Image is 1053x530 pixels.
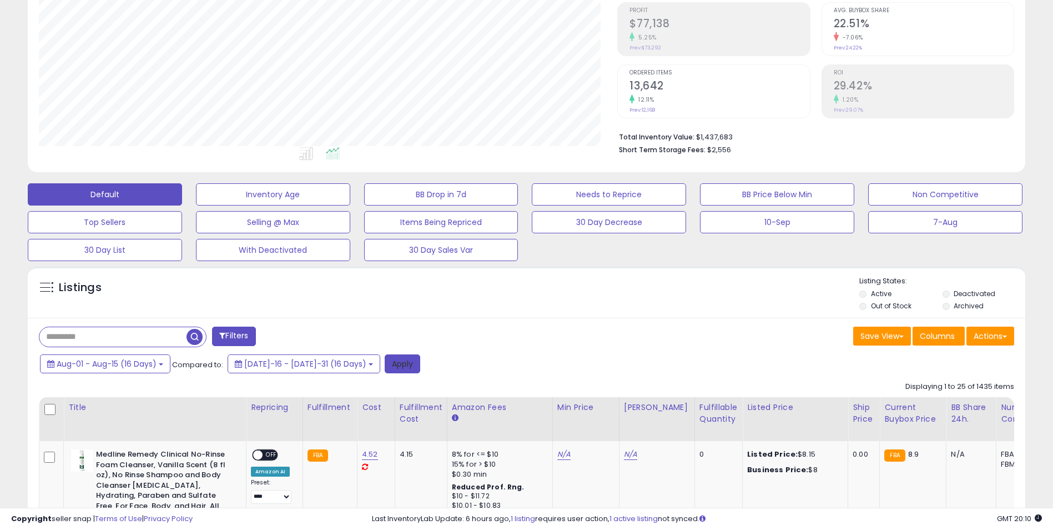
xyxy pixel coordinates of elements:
[40,354,170,373] button: Aug-01 - Aug-15 (16 Days)
[308,402,352,413] div: Fulfillment
[966,327,1014,346] button: Actions
[868,211,1022,233] button: 7-Aug
[700,211,854,233] button: 10-Sep
[908,449,919,459] span: 8.9
[707,144,731,155] span: $2,556
[834,107,863,113] small: Prev: 29.07%
[452,482,525,492] b: Reduced Prof. Rng.
[228,354,380,373] button: [DATE]-16 - [DATE]-31 (16 Days)
[11,513,52,524] strong: Copyright
[244,358,366,369] span: [DATE]-16 - [DATE]-31 (16 Days)
[839,33,863,42] small: -7.06%
[629,70,809,76] span: Ordered Items
[747,449,798,459] b: Listed Price:
[868,183,1022,206] button: Non Competitive
[532,183,686,206] button: Needs to Reprice
[951,402,991,425] div: BB Share 24h.
[95,513,142,524] a: Terms of Use
[634,33,657,42] small: 5.25%
[1001,459,1037,469] div: FBM: n/a
[263,451,280,460] span: OFF
[629,44,661,51] small: Prev: $73,292
[884,402,941,425] div: Current Buybox Price
[619,145,706,154] b: Short Term Storage Fees:
[954,301,984,311] label: Archived
[834,70,1014,76] span: ROI
[1001,402,1041,425] div: Num of Comp.
[251,467,290,477] div: Amazon AI
[172,359,223,370] span: Compared to:
[28,239,182,261] button: 30 Day List
[251,402,298,413] div: Repricing
[747,464,808,475] b: Business Price:
[700,183,854,206] button: BB Price Below Min
[905,382,1014,392] div: Displaying 1 to 25 of 1435 items
[57,358,157,369] span: Aug-01 - Aug-15 (16 Days)
[251,479,294,504] div: Preset:
[364,183,518,206] button: BB Drop in 7d
[1001,449,1037,459] div: FBA: n/a
[364,211,518,233] button: Items Being Repriced
[364,239,518,261] button: 30 Day Sales Var
[385,354,420,373] button: Apply
[452,492,544,501] div: $10 - $11.72
[624,449,637,460] a: N/A
[557,402,614,413] div: Min Price
[212,327,255,346] button: Filters
[629,8,809,14] span: Profit
[619,132,694,142] b: Total Inventory Value:
[372,514,1042,524] div: Last InventoryLab Update: 6 hours ago, requires user action, not synced.
[362,402,390,413] div: Cost
[196,239,350,261] button: With Deactivated
[196,211,350,233] button: Selling @ Max
[871,289,891,298] label: Active
[557,449,571,460] a: N/A
[884,449,905,462] small: FBA
[196,183,350,206] button: Inventory Age
[834,8,1014,14] span: Avg. Buybox Share
[362,449,378,460] a: 4.52
[997,513,1042,524] span: 2025-08-15 20:10 GMT
[452,402,548,413] div: Amazon Fees
[452,459,544,469] div: 15% for > $10
[634,96,654,104] small: 12.11%
[400,449,439,459] div: 4.15
[629,79,809,94] h2: 13,642
[68,402,241,413] div: Title
[11,514,193,524] div: seller snap | |
[834,44,862,51] small: Prev: 24.22%
[28,211,182,233] button: Top Sellers
[834,79,1014,94] h2: 29.42%
[609,513,658,524] a: 1 active listing
[834,17,1014,32] h2: 22.51%
[747,465,839,475] div: $8
[629,107,655,113] small: Prev: 12,168
[452,449,544,459] div: 8% for <= $10
[59,280,102,296] h5: Listings
[853,327,911,346] button: Save View
[624,402,690,413] div: [PERSON_NAME]
[853,402,875,425] div: Ship Price
[747,449,839,459] div: $8.15
[699,402,738,425] div: Fulfillable Quantity
[144,513,193,524] a: Privacy Policy
[452,413,459,423] small: Amazon Fees.
[747,402,843,413] div: Listed Price
[699,449,734,459] div: 0
[619,129,1006,143] li: $1,437,683
[920,331,955,342] span: Columns
[511,513,535,524] a: 1 listing
[308,449,328,462] small: FBA
[96,449,231,524] b: Medline Remedy Clinical No-Rinse Foam Cleanser, Vanilla Scent (8 fl oz), No Rinse Shampoo and Bod...
[400,402,442,425] div: Fulfillment Cost
[853,449,871,459] div: 0.00
[951,449,987,459] div: N/A
[913,327,965,346] button: Columns
[839,96,859,104] small: 1.20%
[629,17,809,32] h2: $77,138
[859,276,1025,287] p: Listing States:
[452,469,544,479] div: $0.30 min
[532,211,686,233] button: 30 Day Decrease
[28,183,182,206] button: Default
[871,301,911,311] label: Out of Stock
